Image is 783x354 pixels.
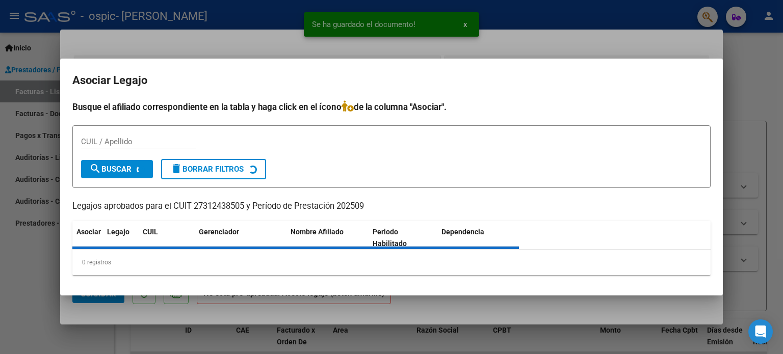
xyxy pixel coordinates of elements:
[170,165,244,174] span: Borrar Filtros
[89,165,132,174] span: Buscar
[161,159,266,179] button: Borrar Filtros
[441,228,484,236] span: Dependencia
[369,221,437,255] datatable-header-cell: Periodo Habilitado
[195,221,286,255] datatable-header-cell: Gerenciador
[72,71,711,90] h2: Asociar Legajo
[291,228,344,236] span: Nombre Afiliado
[748,319,773,344] div: Open Intercom Messenger
[103,221,139,255] datatable-header-cell: Legajo
[286,221,369,255] datatable-header-cell: Nombre Afiliado
[143,228,158,236] span: CUIL
[76,228,101,236] span: Asociar
[373,228,407,248] span: Periodo Habilitado
[81,160,153,178] button: Buscar
[437,221,519,255] datatable-header-cell: Dependencia
[72,250,711,275] div: 0 registros
[170,162,182,175] mat-icon: delete
[107,228,129,236] span: Legajo
[72,200,711,213] p: Legajos aprobados para el CUIT 27312438505 y Período de Prestación 202509
[72,100,711,114] h4: Busque el afiliado correspondiente en la tabla y haga click en el ícono de la columna "Asociar".
[199,228,239,236] span: Gerenciador
[89,162,101,175] mat-icon: search
[72,221,103,255] datatable-header-cell: Asociar
[139,221,195,255] datatable-header-cell: CUIL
